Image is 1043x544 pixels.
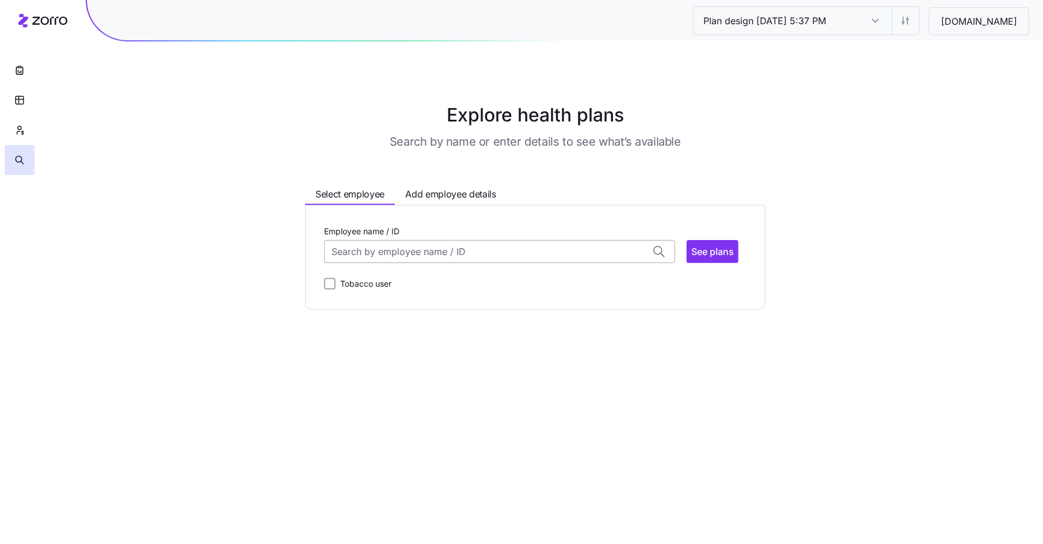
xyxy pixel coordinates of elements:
[691,245,734,258] span: See plans
[250,101,821,129] h1: Explore health plans
[390,134,681,150] h3: Search by name or enter details to see what’s available
[687,240,739,263] button: See plans
[315,187,385,201] span: Select employee
[892,7,919,35] button: Settings
[324,225,399,238] label: Employee name / ID
[405,187,496,201] span: Add employee details
[336,277,391,291] label: Tobacco user
[932,14,1026,29] span: [DOMAIN_NAME]
[324,240,675,263] input: Search by employee name / ID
